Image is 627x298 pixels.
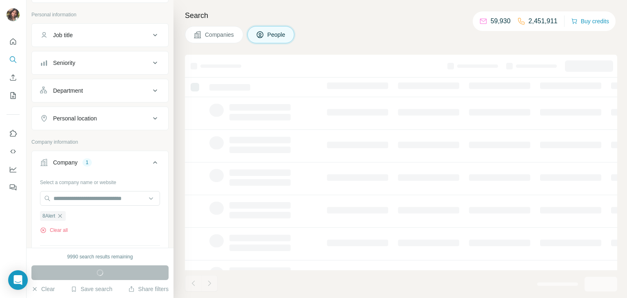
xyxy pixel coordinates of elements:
div: 1 [82,159,92,166]
div: Job title [53,31,73,39]
button: Dashboard [7,162,20,177]
button: Search [7,52,20,67]
span: People [267,31,286,39]
button: Quick start [7,34,20,49]
div: Personal location [53,114,97,122]
p: 59,930 [491,16,511,26]
button: Personal location [32,109,168,128]
div: Department [53,87,83,95]
img: Avatar [7,8,20,21]
button: Feedback [7,180,20,195]
button: Share filters [128,285,169,293]
button: Clear [31,285,55,293]
span: Companies [205,31,235,39]
button: Seniority [32,53,168,73]
p: 2,451,911 [529,16,558,26]
button: Job title [32,25,168,45]
h4: Search [185,10,617,21]
button: Use Surfe API [7,144,20,159]
button: Enrich CSV [7,70,20,85]
div: Open Intercom Messenger [8,270,28,290]
div: Select a company name or website [40,176,160,186]
div: Seniority [53,59,75,67]
div: Company [53,158,78,167]
p: Personal information [31,11,169,18]
button: Clear all [40,227,68,234]
button: My lists [7,88,20,103]
button: Buy credits [571,16,609,27]
div: 9990 search results remaining [67,253,133,260]
button: Company1 [32,153,168,176]
span: 8Alert [42,212,55,220]
button: Use Surfe on LinkedIn [7,126,20,141]
button: Save search [71,285,112,293]
p: Company information [31,138,169,146]
button: Department [32,81,168,100]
